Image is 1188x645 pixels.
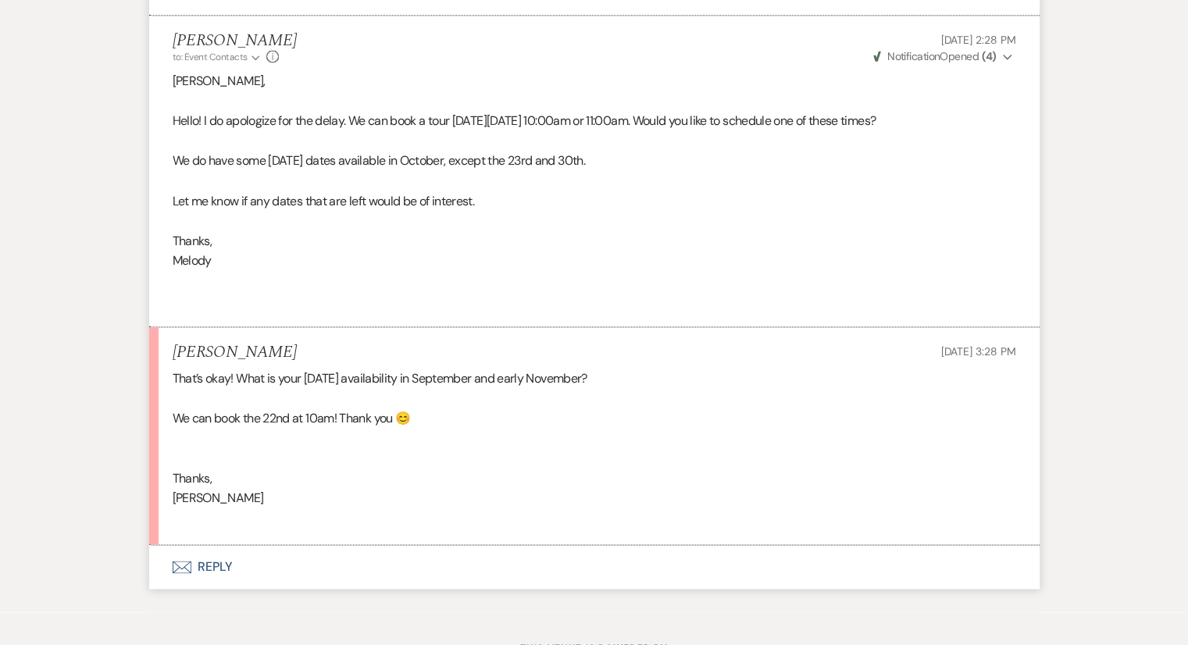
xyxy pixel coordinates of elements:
h5: [PERSON_NAME] [173,343,297,362]
p: Let me know if any dates that are left would be of interest. [173,191,1016,212]
span: to: Event Contacts [173,51,248,63]
strong: ( 4 ) [981,49,996,63]
span: [DATE] 3:28 PM [940,344,1015,358]
p: Thanks, [173,231,1016,251]
p: [PERSON_NAME], [173,71,1016,91]
span: Opened [873,49,997,63]
button: Reply [149,545,1040,589]
p: Hello! I do apologize for the delay. We can book a tour [DATE][DATE] 10:00am or 11:00am. Would yo... [173,111,1016,131]
p: Melody [173,251,1016,271]
button: to: Event Contacts [173,50,262,64]
span: [DATE] 2:28 PM [940,33,1015,47]
button: NotificationOpened (4) [871,48,1016,65]
div: That’s okay! What is your [DATE] availability in September and early November? We can book the 22... [173,369,1016,529]
p: We do have some [DATE] dates available in October, except the 23rd and 30th. [173,151,1016,171]
h5: [PERSON_NAME] [173,31,297,51]
span: Notification [887,49,940,63]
